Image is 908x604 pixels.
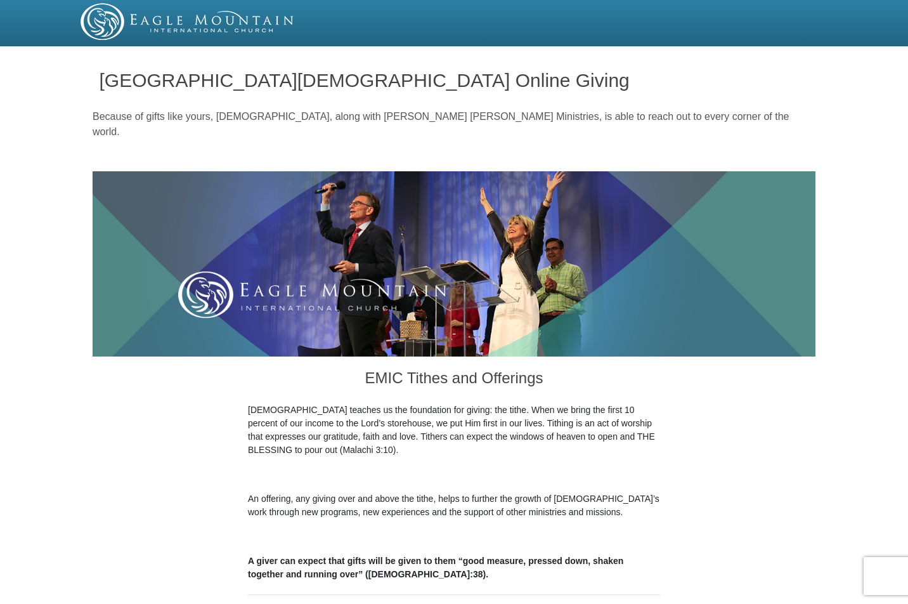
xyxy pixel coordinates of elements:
b: A giver can expect that gifts will be given to them “good measure, pressed down, shaken together ... [248,556,623,579]
img: EMIC [81,3,295,40]
h1: [GEOGRAPHIC_DATA][DEMOGRAPHIC_DATA] Online Giving [100,70,809,91]
p: Because of gifts like yours, [DEMOGRAPHIC_DATA], along with [PERSON_NAME] [PERSON_NAME] Ministrie... [93,109,815,140]
h3: EMIC Tithes and Offerings [248,357,660,404]
p: An offering, any giving over and above the tithe, helps to further the growth of [DEMOGRAPHIC_DAT... [248,492,660,519]
p: [DEMOGRAPHIC_DATA] teaches us the foundation for giving: the tithe. When we bring the first 10 pe... [248,404,660,457]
